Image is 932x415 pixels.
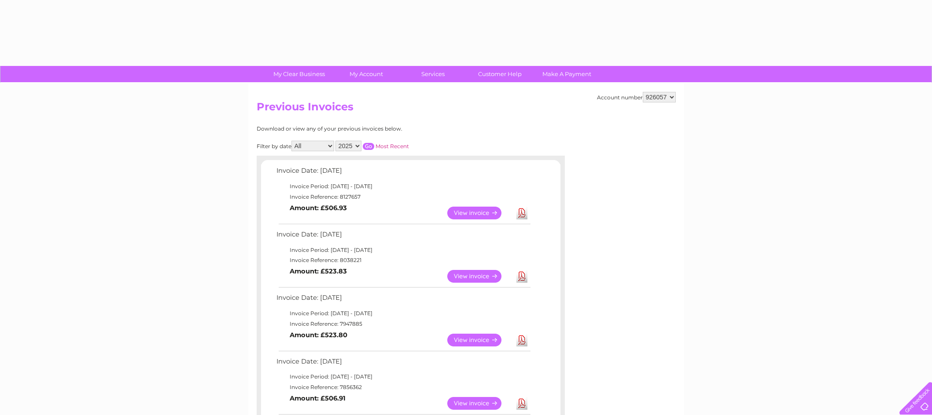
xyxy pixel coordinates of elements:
[397,66,469,82] a: Services
[274,229,532,245] td: Invoice Date: [DATE]
[274,371,532,382] td: Invoice Period: [DATE] - [DATE]
[263,66,335,82] a: My Clear Business
[274,319,532,329] td: Invoice Reference: 7947885
[516,270,527,283] a: Download
[274,245,532,255] td: Invoice Period: [DATE] - [DATE]
[257,126,488,132] div: Download or view any of your previous invoices below.
[274,356,532,372] td: Invoice Date: [DATE]
[530,66,603,82] a: Make A Payment
[274,255,532,266] td: Invoice Reference: 8038221
[516,334,527,346] a: Download
[274,308,532,319] td: Invoice Period: [DATE] - [DATE]
[330,66,402,82] a: My Account
[274,181,532,192] td: Invoice Period: [DATE] - [DATE]
[464,66,536,82] a: Customer Help
[257,141,488,151] div: Filter by date
[290,204,347,212] b: Amount: £506.93
[274,165,532,181] td: Invoice Date: [DATE]
[274,292,532,308] td: Invoice Date: [DATE]
[597,92,676,102] div: Account number
[376,143,409,149] a: Most Recent
[447,270,512,283] a: View
[290,267,347,275] b: Amount: £523.83
[516,397,527,410] a: Download
[447,397,512,410] a: View
[257,101,676,117] h2: Previous Invoices
[290,331,347,339] b: Amount: £523.80
[274,192,532,202] td: Invoice Reference: 8127657
[290,394,346,402] b: Amount: £506.91
[447,334,512,346] a: View
[274,382,532,393] td: Invoice Reference: 7856362
[447,207,512,219] a: View
[516,207,527,219] a: Download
